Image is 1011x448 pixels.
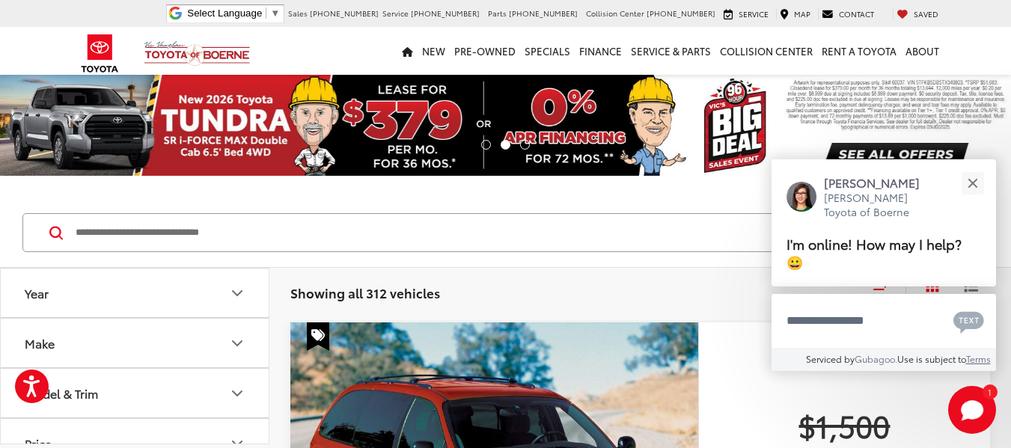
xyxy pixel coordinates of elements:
[897,352,966,365] span: Use is subject to
[626,27,715,75] a: Service & Parts: Opens in a new tab
[228,384,246,402] div: Model & Trim
[914,8,938,19] span: Saved
[776,8,814,20] a: Map
[647,7,715,19] span: [PHONE_NUMBER]
[794,8,810,19] span: Map
[988,388,992,395] span: 1
[817,27,901,75] a: Rent a Toyota
[739,8,769,19] span: Service
[270,7,280,19] span: ▼
[307,322,329,351] span: Special
[824,174,935,191] p: [PERSON_NAME]
[228,284,246,302] div: Year
[786,233,962,271] span: I'm online! How may I help? 😀
[818,8,878,20] a: Contact
[397,27,418,75] a: Home
[1,319,270,367] button: MakeMake
[25,286,49,300] div: Year
[575,27,626,75] a: Finance
[715,27,817,75] a: Collision Center
[228,334,246,352] div: Make
[509,7,578,19] span: [PHONE_NUMBER]
[948,386,996,434] svg: Start Chat
[720,8,772,20] a: Service
[948,386,996,434] button: Toggle Chat Window
[901,27,944,75] a: About
[725,406,964,444] span: $1,500
[586,7,644,19] span: Collision Center
[839,8,874,19] span: Contact
[187,7,262,19] span: Select Language
[411,7,480,19] span: [PHONE_NUMBER]
[855,352,897,365] a: Gubagoo.
[25,386,98,400] div: Model & Trim
[956,167,989,199] button: Close
[187,7,280,19] a: Select Language​
[310,7,379,19] span: [PHONE_NUMBER]
[1,269,270,317] button: YearYear
[520,27,575,75] a: Specials
[382,7,409,19] span: Service
[772,294,996,348] textarea: Type your message
[74,215,894,251] input: Search by Make, Model, or Keyword
[25,336,55,350] div: Make
[290,283,440,301] span: Showing all 312 vehicles
[949,304,989,337] button: Chat with SMS
[966,352,991,365] a: Terms
[418,27,450,75] a: New
[806,352,855,365] span: Serviced by
[824,191,935,220] p: [PERSON_NAME] Toyota of Boerne
[1,369,270,417] button: Model & TrimModel & Trim
[450,27,520,75] a: Pre-Owned
[72,29,128,78] img: Toyota
[772,159,996,371] div: Close[PERSON_NAME][PERSON_NAME] Toyota of BoerneI'm online! How may I help? 😀Type your messageCha...
[893,8,942,20] a: My Saved Vehicles
[953,310,984,334] svg: Text
[144,40,251,67] img: Vic Vaughan Toyota of Boerne
[288,7,308,19] span: Sales
[488,7,507,19] span: Parts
